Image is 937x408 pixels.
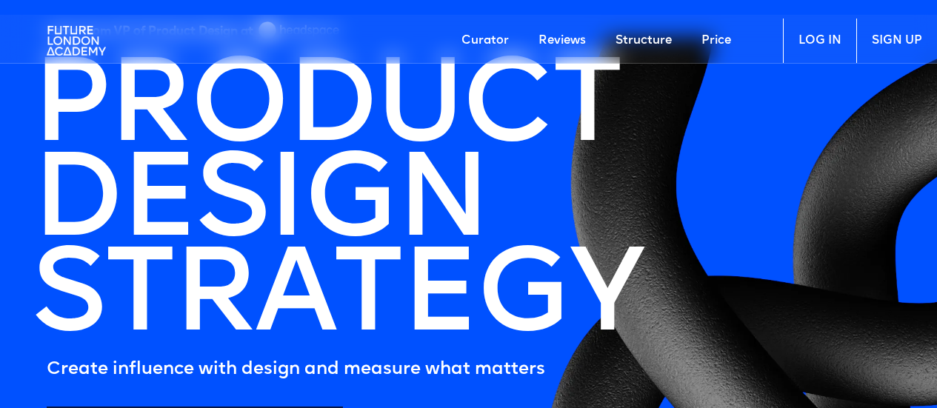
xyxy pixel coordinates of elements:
h1: PRODUCT DESIGN STRATEGY [32,63,642,347]
a: Curator [447,19,524,63]
a: LOG IN [783,19,856,63]
a: Structure [601,19,687,63]
h5: Create influence with design and measure what matters [47,355,642,384]
a: Reviews [524,19,601,63]
a: Price [687,19,746,63]
a: SIGN UP [856,19,937,63]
